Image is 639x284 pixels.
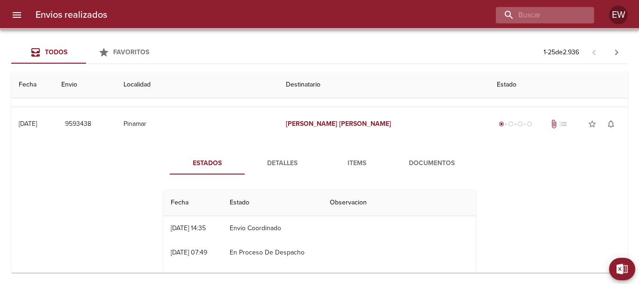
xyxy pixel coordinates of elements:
button: 9593438 [61,116,95,133]
td: Pinamar [116,107,278,141]
span: Tiene documentos adjuntos [549,119,559,129]
span: radio_button_unchecked [517,121,523,127]
button: Activar notificaciones [602,115,620,133]
button: Agregar a favoritos [583,115,602,133]
span: radio_button_checked [499,121,504,127]
span: Detalles [250,158,314,169]
button: menu [6,4,28,26]
th: Observacion [322,189,476,216]
span: No tiene pedido asociado [559,119,568,129]
span: Todos [45,48,67,56]
th: Estado [222,189,322,216]
span: Pagina anterior [583,47,605,57]
span: notifications_none [606,119,616,129]
th: Fecha [11,72,54,98]
span: radio_button_unchecked [508,121,514,127]
div: [DATE] 14:35 [171,224,206,232]
th: Envio [54,72,116,98]
div: [DATE] [19,120,37,128]
span: radio_button_unchecked [527,121,532,127]
span: Pagina siguiente [605,41,628,64]
td: Envio Coordinado [222,216,322,240]
span: star_border [588,119,597,129]
em: [PERSON_NAME] [339,120,391,128]
th: Destinatario [278,72,490,98]
div: EW [609,6,628,24]
em: [PERSON_NAME] [286,120,338,128]
span: Items [325,158,389,169]
p: 1 - 25 de 2.936 [544,48,579,57]
span: Estados [175,158,239,169]
td: En Proceso De Despacho [222,240,322,265]
div: Abrir información de usuario [609,6,628,24]
div: Tabs detalle de guia [170,152,469,175]
span: Favoritos [113,48,149,56]
th: Localidad [116,72,278,98]
input: buscar [496,7,578,23]
th: Fecha [163,189,222,216]
span: 9593438 [65,118,91,130]
div: Generado [497,119,534,129]
th: Estado [489,72,628,98]
button: Exportar Excel [609,258,635,280]
div: Tabs Envios [11,41,161,64]
div: [DATE] 07:49 [171,248,207,256]
h6: Envios realizados [36,7,107,22]
span: Documentos [400,158,464,169]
